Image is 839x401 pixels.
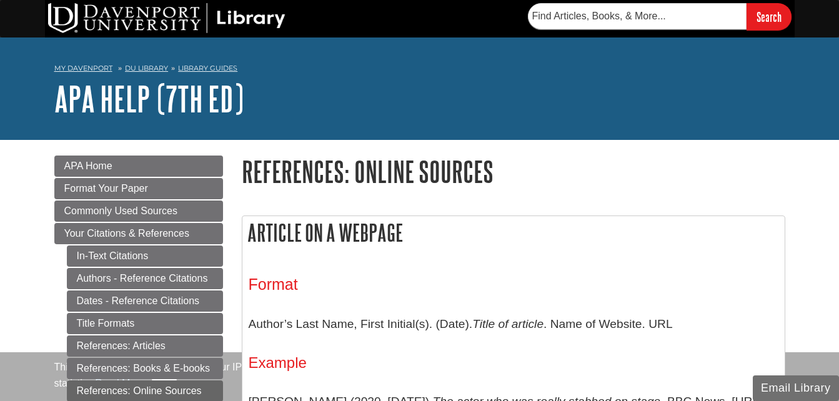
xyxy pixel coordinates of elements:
p: Author’s Last Name, First Initial(s). (Date). . Name of Website. URL [249,306,778,342]
a: DU Library [125,64,168,72]
span: Format Your Paper [64,183,148,194]
a: Authors - Reference Citations [67,268,223,289]
span: Commonly Used Sources [64,205,177,216]
a: Commonly Used Sources [54,200,223,222]
a: Title Formats [67,313,223,334]
h1: References: Online Sources [242,156,785,187]
i: Title of article [472,317,544,330]
a: My Davenport [54,63,112,74]
a: References: Books & E-books [67,358,223,379]
button: Email Library [753,375,839,401]
h3: Format [249,275,778,294]
img: DU Library [48,3,285,33]
span: APA Home [64,161,112,171]
input: Find Articles, Books, & More... [528,3,747,29]
a: Dates - Reference Citations [67,290,223,312]
a: APA Home [54,156,223,177]
a: Format Your Paper [54,178,223,199]
span: Your Citations & References [64,228,189,239]
form: Searches DU Library's articles, books, and more [528,3,792,30]
a: In-Text Citations [67,245,223,267]
h4: Example [249,355,778,371]
h2: Article on a Webpage [242,216,785,249]
nav: breadcrumb [54,60,785,80]
a: Your Citations & References [54,223,223,244]
a: Library Guides [178,64,237,72]
a: APA Help (7th Ed) [54,79,244,118]
a: References: Articles [67,335,223,357]
input: Search [747,3,792,30]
